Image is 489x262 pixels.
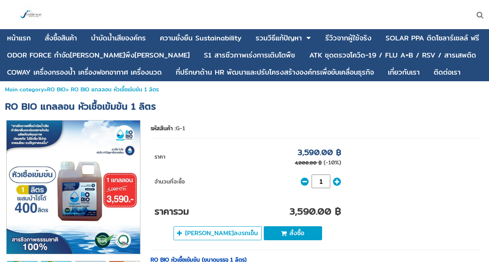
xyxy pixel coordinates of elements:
span: [PERSON_NAME]ลงรถเข็น [185,229,258,238]
div: รีวิวจากผู้ใช้จริง [325,35,372,42]
a: เกี่ยวกับเรา [388,65,420,80]
div: S1 สารชีวภาพเร่งการเติบโตพืช [204,52,295,59]
img: large-1644130236041.jpg [19,3,43,26]
img: 8878413a97944e3f8fca15d0eb43459c [7,121,140,254]
span: จำนวนที่จะซื้อ [154,177,185,186]
span: (-10%) [324,158,341,167]
a: ติดต่อเรา [434,65,461,80]
a: ที่ปรึกษาด้าน HR พัฒนาและปรับโครงสร้างองค์กรเพื่อขับเคลื่อนธุรกิจ [176,65,374,80]
span: RO BIO แกลลอน หัวเชื้อเข้มข้น 1 ลิตร [5,99,156,114]
a: RO BIO [47,85,66,94]
p: 3,590.00 ฿ [298,146,341,158]
div: หน้าแรก [7,35,31,42]
a: SOLAR PPA ติดโซลาร์เซลล์ ฟรี [386,31,479,45]
div: ที่ปรึกษาด้าน HR พัฒนาและปรับโครงสร้างองค์กรเพื่อขับเคลื่อนธุรกิจ [176,69,374,76]
a: ความยั่งยืน Sustainability [160,31,242,45]
div: ODOR FORCE กำจัด[PERSON_NAME]พึง[PERSON_NAME] [7,52,190,59]
td: ราคารวม [151,192,209,222]
a: รวมวิธีแก้ปัญหา [256,31,302,45]
div: เกี่ยวกับเรา [388,69,420,76]
a: สั่งซื้อสินค้า [45,31,77,45]
div: สั่งซื้อสินค้า [45,35,77,42]
a: S1 สารชีวภาพเร่งการเติบโตพืช [204,48,295,63]
a: หน้าแรก [7,31,31,45]
div: COWAY เครื่องกรองน้ำ เครื่องฟอกอากาศ เครื่องนวด [7,69,162,76]
div: ATK ชุดตรวจโควิด-19 / FLU A+B / RSV / สารเสพติด [309,52,476,59]
button: สั่งซื้อ [264,226,322,240]
td: 3,590.00 ฿ [209,192,345,222]
div: ความยั่งยืน Sustainability [160,35,242,42]
span: สั่งซื้อ [289,229,304,238]
div: บําบัดน้ำเสียองค์กร [91,35,146,42]
td: ราคา [151,142,209,171]
a: Main category [5,85,44,94]
div: ติดต่อเรา [434,69,461,76]
a: ATK ชุดตรวจโควิด-19 / FLU A+B / RSV / สารเสพติด [309,48,476,63]
button: [PERSON_NAME]ลงรถเข็น [174,226,262,240]
b: รหัสสินค้า : [151,124,176,133]
a: บําบัดน้ำเสียองค์กร [91,31,146,45]
a: ODOR FORCE กำจัด[PERSON_NAME]พึง[PERSON_NAME] [7,48,190,63]
div: SOLAR PPA ติดโซลาร์เซลล์ ฟรี [386,35,479,42]
a: รีวิวจากผู้ใช้จริง [325,31,372,45]
p: 4,000.00 ฿ [295,159,322,166]
span: G-1 [176,124,185,133]
div: รวมวิธีแก้ปัญหา [256,35,302,42]
a: COWAY เครื่องกรองน้ำ เครื่องฟอกอากาศ เครื่องนวด [7,65,162,80]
